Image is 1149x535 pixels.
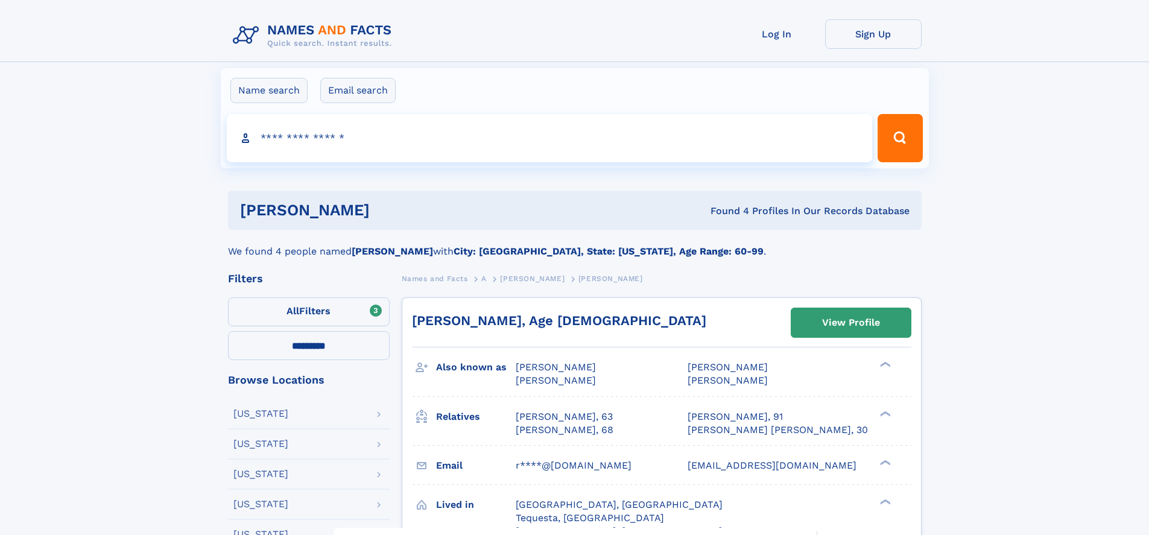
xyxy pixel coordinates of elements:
[516,361,596,373] span: [PERSON_NAME]
[436,357,516,378] h3: Also known as
[729,19,825,49] a: Log In
[228,19,402,52] img: Logo Names and Facts
[877,361,891,369] div: ❯
[481,274,487,283] span: A
[688,375,768,386] span: [PERSON_NAME]
[230,78,308,103] label: Name search
[227,114,873,162] input: search input
[877,458,891,466] div: ❯
[516,410,613,423] a: [PERSON_NAME], 63
[436,407,516,427] h3: Relatives
[516,512,664,524] span: Tequesta, [GEOGRAPHIC_DATA]
[228,297,390,326] label: Filters
[436,455,516,476] h3: Email
[320,78,396,103] label: Email search
[436,495,516,515] h3: Lived in
[516,375,596,386] span: [PERSON_NAME]
[228,375,390,385] div: Browse Locations
[454,245,764,257] b: City: [GEOGRAPHIC_DATA], State: [US_STATE], Age Range: 60-99
[516,423,613,437] a: [PERSON_NAME], 68
[233,499,288,509] div: [US_STATE]
[233,439,288,449] div: [US_STATE]
[877,410,891,417] div: ❯
[228,230,922,259] div: We found 4 people named with .
[825,19,922,49] a: Sign Up
[286,305,299,317] span: All
[352,245,433,257] b: [PERSON_NAME]
[688,361,768,373] span: [PERSON_NAME]
[578,274,643,283] span: [PERSON_NAME]
[500,274,565,283] span: [PERSON_NAME]
[878,114,922,162] button: Search Button
[540,204,910,218] div: Found 4 Profiles In Our Records Database
[402,271,468,286] a: Names and Facts
[228,273,390,284] div: Filters
[688,410,783,423] a: [PERSON_NAME], 91
[791,308,911,337] a: View Profile
[240,203,540,218] h1: [PERSON_NAME]
[481,271,487,286] a: A
[688,460,856,471] span: [EMAIL_ADDRESS][DOMAIN_NAME]
[516,499,723,510] span: [GEOGRAPHIC_DATA], [GEOGRAPHIC_DATA]
[877,498,891,505] div: ❯
[233,409,288,419] div: [US_STATE]
[412,313,706,328] a: [PERSON_NAME], Age [DEMOGRAPHIC_DATA]
[233,469,288,479] div: [US_STATE]
[500,271,565,286] a: [PERSON_NAME]
[822,309,880,337] div: View Profile
[688,423,868,437] a: [PERSON_NAME] [PERSON_NAME], 30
